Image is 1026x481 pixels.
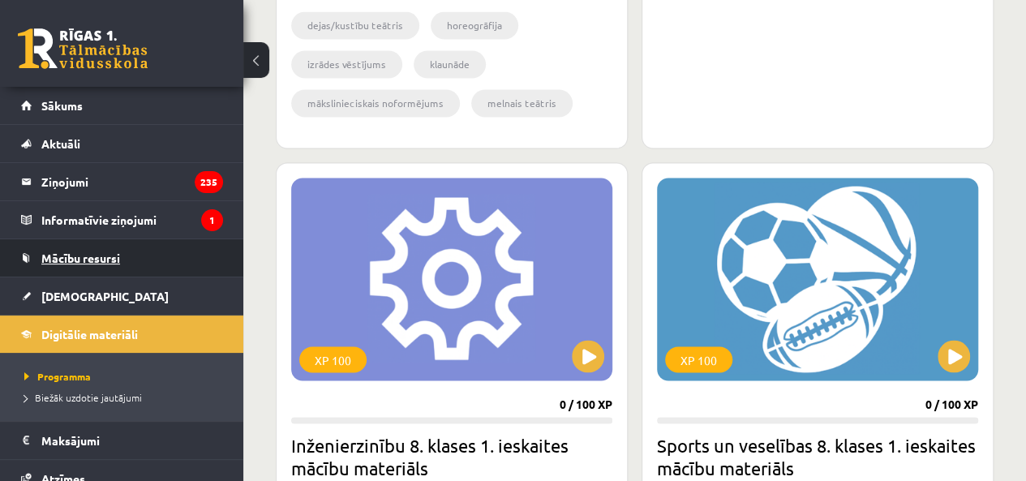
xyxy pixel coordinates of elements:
[41,163,223,200] legend: Ziņojumi
[18,28,148,69] a: Rīgas 1. Tālmācības vidusskola
[665,346,732,372] div: XP 100
[21,277,223,315] a: [DEMOGRAPHIC_DATA]
[24,369,227,384] a: Programma
[24,390,227,405] a: Biežāk uzdotie jautājumi
[291,11,419,39] li: dejas/kustību teātris
[21,163,223,200] a: Ziņojumi235
[21,87,223,124] a: Sākums
[41,251,120,265] span: Mācību resursi
[299,346,367,372] div: XP 100
[201,209,223,231] i: 1
[291,50,402,78] li: izrādes vēstījums
[41,422,223,459] legend: Maksājumi
[41,289,169,303] span: [DEMOGRAPHIC_DATA]
[21,239,223,277] a: Mācību resursi
[41,327,138,341] span: Digitālie materiāli
[41,136,80,151] span: Aktuāli
[24,391,142,404] span: Biežāk uzdotie jautājumi
[21,125,223,162] a: Aktuāli
[195,171,223,193] i: 235
[24,370,91,383] span: Programma
[414,50,486,78] li: klaunāde
[291,433,612,479] h2: Inženierzinību 8. klases 1. ieskaites mācību materiāls
[41,201,223,238] legend: Informatīvie ziņojumi
[657,433,978,479] h2: Sports un veselības 8. klases 1. ieskaites mācību materiāls
[21,201,223,238] a: Informatīvie ziņojumi1
[291,89,460,117] li: mākslinieciskais noformējums
[471,89,573,117] li: melnais teātris
[41,98,83,113] span: Sākums
[21,316,223,353] a: Digitālie materiāli
[431,11,518,39] li: horeogrāfija
[21,422,223,459] a: Maksājumi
